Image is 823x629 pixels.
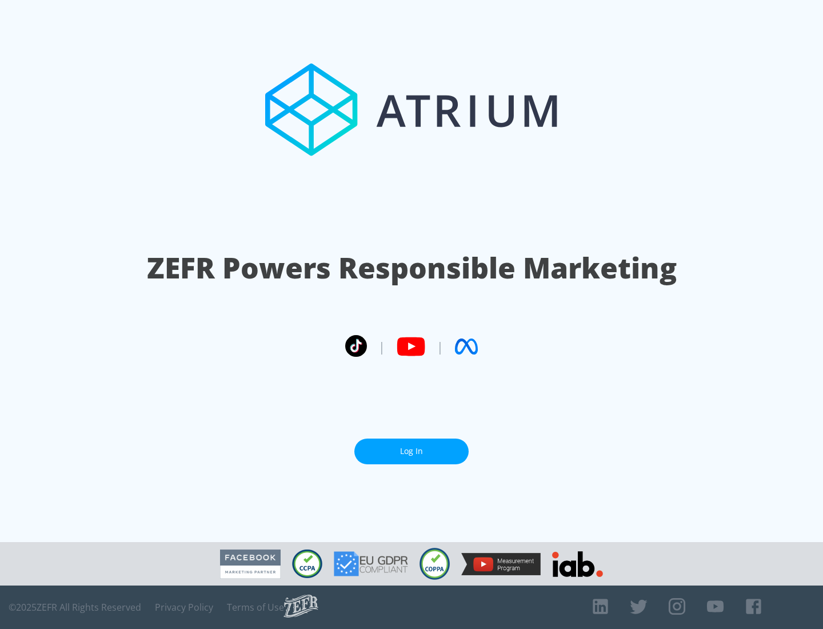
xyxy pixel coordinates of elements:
img: IAB [552,551,603,577]
img: GDPR Compliant [334,551,408,576]
img: CCPA Compliant [292,550,322,578]
span: | [378,338,385,355]
img: Facebook Marketing Partner [220,550,281,579]
span: © 2025 ZEFR All Rights Reserved [9,602,141,613]
span: | [437,338,444,355]
a: Privacy Policy [155,602,213,613]
img: YouTube Measurement Program [461,553,541,575]
h1: ZEFR Powers Responsible Marketing [147,248,677,288]
img: COPPA Compliant [420,548,450,580]
a: Log In [354,439,469,464]
a: Terms of Use [227,602,284,613]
